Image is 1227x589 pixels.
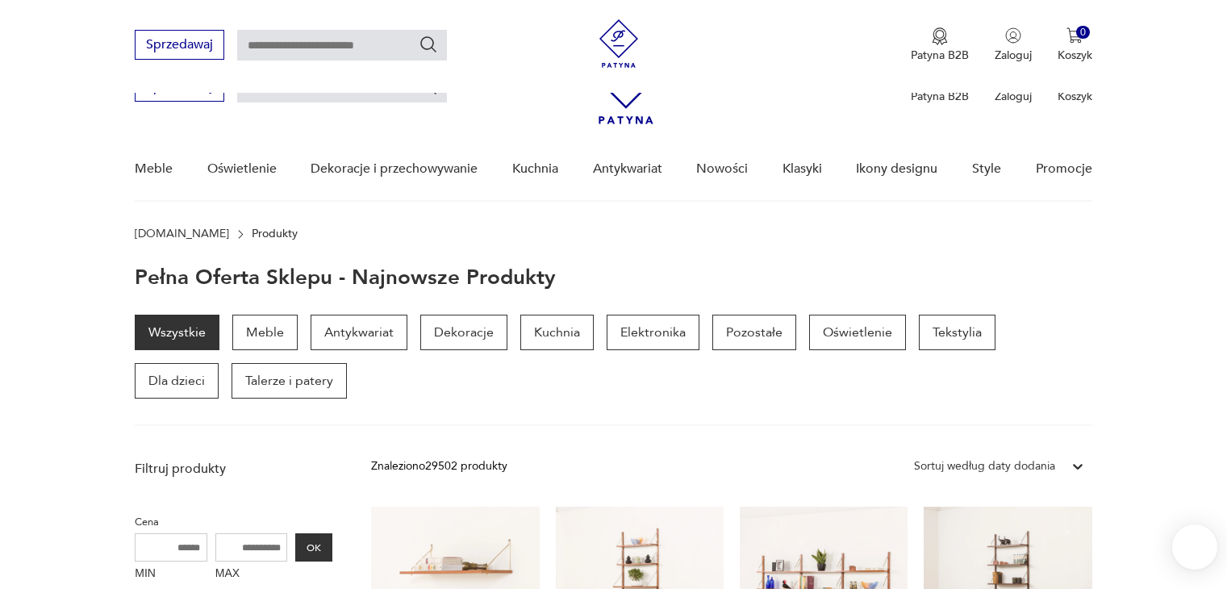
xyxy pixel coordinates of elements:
[995,27,1032,63] button: Zaloguj
[1076,26,1090,40] div: 0
[1066,27,1083,44] img: Ikona koszyka
[232,315,298,350] a: Meble
[914,457,1055,475] div: Sortuj według daty dodania
[1172,524,1217,570] iframe: Smartsupp widget button
[607,315,699,350] a: Elektronika
[512,138,558,200] a: Kuchnia
[420,315,507,350] a: Dekoracje
[593,138,662,200] a: Antykwariat
[809,315,906,350] a: Oświetlenie
[135,228,229,240] a: [DOMAIN_NAME]
[135,513,332,531] p: Cena
[783,138,822,200] a: Klasyki
[712,315,796,350] a: Pozostałe
[135,315,219,350] a: Wszystkie
[911,27,969,63] a: Ikona medaluPatyna B2B
[911,89,969,104] p: Patyna B2B
[696,138,748,200] a: Nowości
[311,138,478,200] a: Dekoracje i przechowywanie
[520,315,594,350] a: Kuchnia
[135,138,173,200] a: Meble
[1036,138,1092,200] a: Promocje
[135,460,332,478] p: Filtruj produkty
[995,89,1032,104] p: Zaloguj
[135,82,224,94] a: Sprzedawaj
[135,363,219,399] a: Dla dzieci
[995,48,1032,63] p: Zaloguj
[252,228,298,240] p: Produkty
[207,138,277,200] a: Oświetlenie
[295,533,332,562] button: OK
[371,457,507,475] div: Znaleziono 29502 produkty
[1058,89,1092,104] p: Koszyk
[232,363,347,399] a: Talerze i patery
[1005,27,1021,44] img: Ikonka użytkownika
[595,19,643,68] img: Patyna - sklep z meblami i dekoracjami vintage
[911,27,969,63] button: Patyna B2B
[135,40,224,52] a: Sprzedawaj
[135,266,556,289] h1: Pełna oferta sklepu - najnowsze produkty
[911,48,969,63] p: Patyna B2B
[1058,27,1092,63] button: 0Koszyk
[919,315,995,350] a: Tekstylia
[856,138,937,200] a: Ikony designu
[419,35,438,54] button: Szukaj
[215,562,288,587] label: MAX
[1058,48,1092,63] p: Koszyk
[135,562,207,587] label: MIN
[311,315,407,350] a: Antykwariat
[135,30,224,60] button: Sprzedawaj
[972,138,1001,200] a: Style
[932,27,948,45] img: Ikona medalu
